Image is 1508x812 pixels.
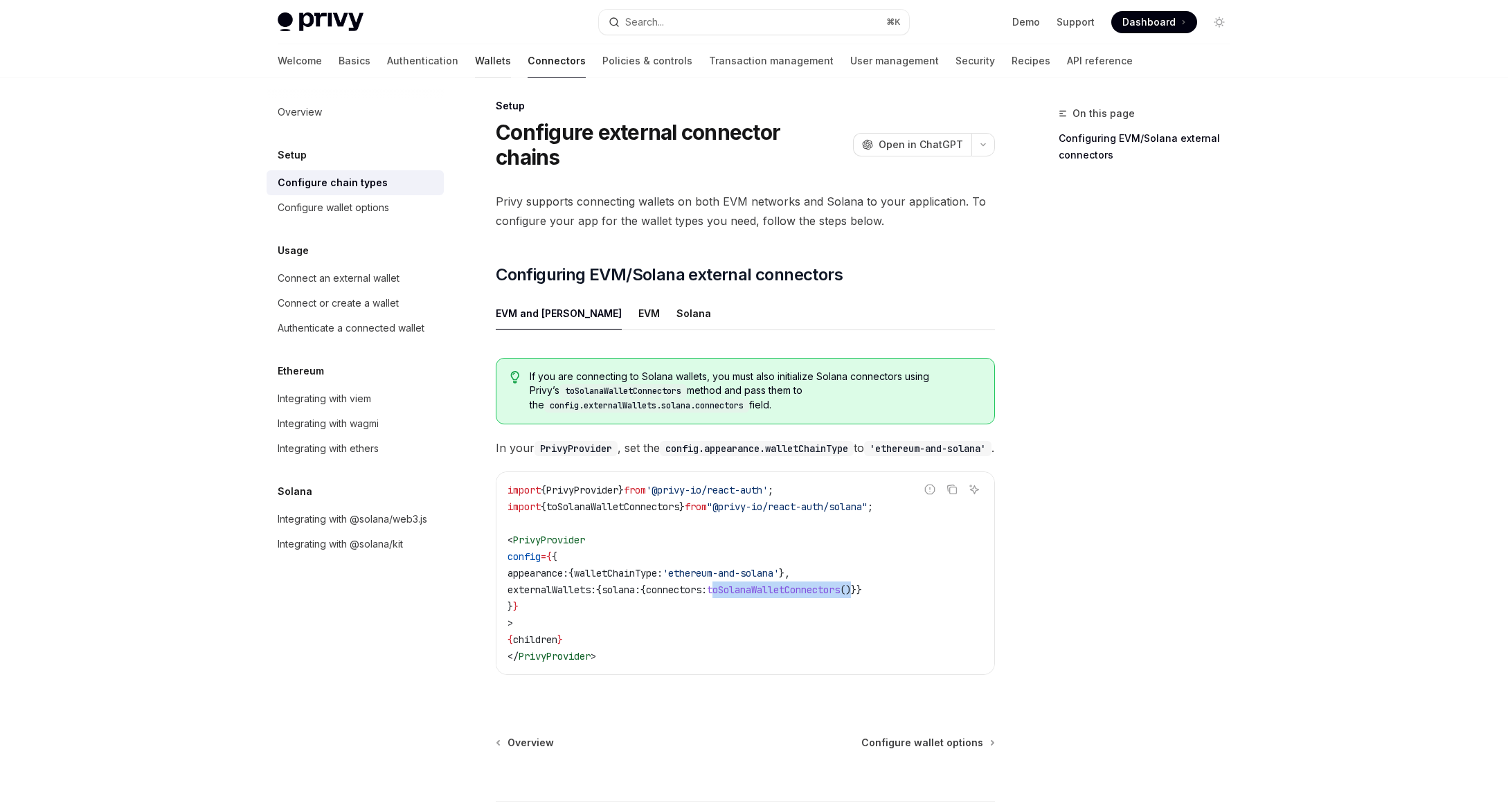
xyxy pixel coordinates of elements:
[508,736,554,750] span: Overview
[886,17,901,28] span: ⌘ K
[638,297,660,330] div: EVM
[624,484,646,496] span: from
[1012,44,1050,78] a: Recipes
[544,399,749,413] code: config.externalWallets.solana.connectors
[596,584,602,596] span: {
[840,584,862,596] span: ()}}
[278,174,388,191] div: Configure chain types
[965,480,983,498] button: Ask AI
[475,44,511,78] a: Wallets
[599,10,909,35] button: Open search
[1012,15,1040,29] a: Demo
[568,567,574,579] span: {
[1208,11,1230,33] button: Toggle dark mode
[574,567,663,579] span: walletChainType:
[861,736,983,750] span: Configure wallet options
[519,650,591,662] span: PrivyProvider
[339,44,370,78] a: Basics
[508,567,568,579] span: appearance:
[707,500,868,513] span: "@privy-io/react-auth/solana"
[707,584,840,596] span: toSolanaWalletConnectors
[267,507,444,532] a: Integrating with @solana/web3.js
[496,438,995,458] span: In your , set the to .
[1072,105,1135,122] span: On this page
[861,736,994,750] a: Configure wallet options
[879,138,963,152] span: Open in ChatGPT
[508,650,519,662] span: </
[602,584,640,596] span: solana:
[278,104,322,120] div: Overview
[1067,44,1133,78] a: API reference
[278,320,424,336] div: Authenticate a connected wallet
[530,370,980,413] span: If you are connecting to Solana wallets, you must also initialize Solana connectors using Privy’s...
[868,500,873,513] span: ;
[278,415,379,432] div: Integrating with wagmi
[496,192,995,231] span: Privy supports connecting wallets on both EVM networks and Solana to your application. To configu...
[267,411,444,436] a: Integrating with wagmi
[267,170,444,195] a: Configure chain types
[618,484,624,496] span: }
[267,386,444,411] a: Integrating with viem
[508,617,513,629] span: >
[278,536,403,552] div: Integrating with @solana/kit
[508,584,596,596] span: externalWallets:
[278,295,399,312] div: Connect or create a wallet
[528,44,586,78] a: Connectors
[625,14,664,30] div: Search...
[943,480,961,498] button: Copy the contents from the code block
[278,390,371,407] div: Integrating with viem
[685,500,707,513] span: from
[278,440,379,457] div: Integrating with ethers
[267,532,444,557] a: Integrating with @solana/kit
[541,484,546,496] span: {
[602,44,692,78] a: Policies & controls
[267,291,444,316] a: Connect or create a wallet
[496,264,843,286] span: Configuring EVM/Solana external connectors
[779,567,790,579] span: },
[513,633,557,646] span: children
[278,199,389,216] div: Configure wallet options
[768,484,773,496] span: ;
[1122,15,1176,29] span: Dashboard
[496,99,995,113] div: Setup
[1111,11,1197,33] a: Dashboard
[546,500,679,513] span: toSolanaWalletConnectors
[955,44,995,78] a: Security
[1057,15,1095,29] a: Support
[278,12,363,32] img: light logo
[646,584,707,596] span: connectors:
[921,480,939,498] button: Report incorrect code
[679,500,685,513] span: }
[676,297,711,330] div: Solana
[267,316,444,341] a: Authenticate a connected wallet
[508,633,513,646] span: {
[513,534,585,546] span: PrivyProvider
[541,500,546,513] span: {
[510,371,520,384] svg: Tip
[508,484,541,496] span: import
[387,44,458,78] a: Authentication
[535,441,618,456] code: PrivyProvider
[267,100,444,125] a: Overview
[660,441,854,456] code: config.appearance.walletChainType
[508,534,513,546] span: <
[278,363,324,379] h5: Ethereum
[508,600,513,613] span: }
[278,44,322,78] a: Welcome
[640,584,646,596] span: {
[278,270,400,287] div: Connect an external wallet
[278,483,312,500] h5: Solana
[278,511,427,527] div: Integrating with @solana/web3.js
[497,736,554,750] a: Overview
[709,44,834,78] a: Transaction management
[552,550,557,563] span: {
[541,550,546,563] span: =
[267,195,444,220] a: Configure wallet options
[513,600,519,613] span: }
[546,484,618,496] span: PrivyProvider
[496,297,622,330] div: EVM and [PERSON_NAME]
[646,484,768,496] span: '@privy-io/react-auth'
[508,500,541,513] span: import
[559,384,687,398] code: toSolanaWalletConnectors
[591,650,596,662] span: >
